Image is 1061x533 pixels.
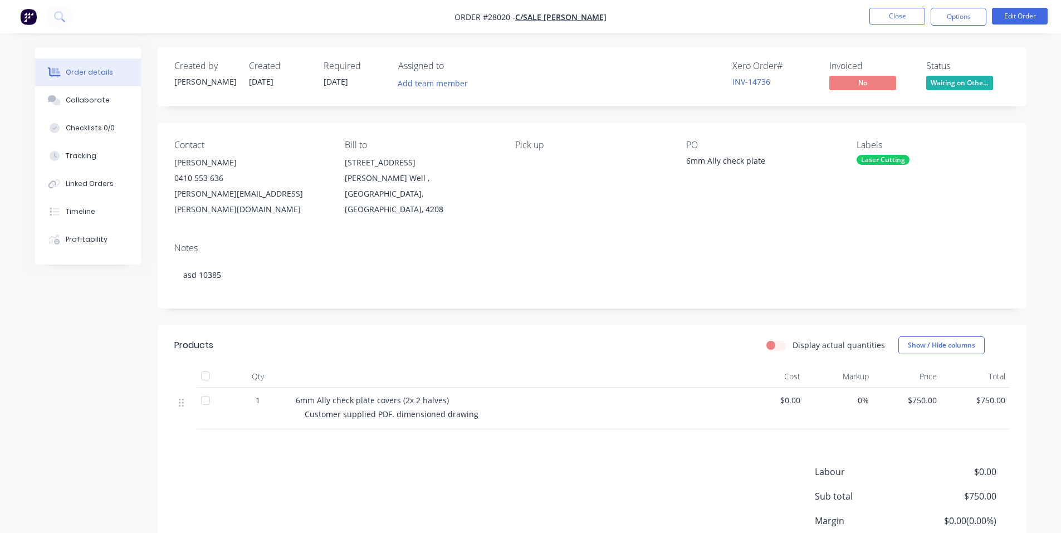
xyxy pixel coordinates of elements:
[324,61,385,71] div: Required
[926,61,1010,71] div: Status
[992,8,1048,25] button: Edit Order
[815,514,914,527] span: Margin
[913,490,996,503] span: $750.00
[931,8,986,26] button: Options
[224,365,291,388] div: Qty
[174,339,213,352] div: Products
[857,140,1009,150] div: Labels
[174,243,1010,253] div: Notes
[35,114,141,142] button: Checklists 0/0
[873,365,942,388] div: Price
[926,76,993,90] span: Waiting on Othe...
[686,140,839,150] div: PO
[878,394,937,406] span: $750.00
[829,61,913,71] div: Invoiced
[515,140,668,150] div: Pick up
[35,86,141,114] button: Collaborate
[345,155,497,170] div: [STREET_ADDRESS]
[857,155,910,165] div: Laser Cutting
[732,61,816,71] div: Xero Order #
[392,76,473,91] button: Add team member
[732,76,770,87] a: INV-14736
[35,58,141,86] button: Order details
[345,155,497,217] div: [STREET_ADDRESS][PERSON_NAME] Well , [GEOGRAPHIC_DATA], [GEOGRAPHIC_DATA], 4208
[829,76,896,90] span: No
[174,155,327,217] div: [PERSON_NAME]0410 553 636[PERSON_NAME][EMAIL_ADDRESS][PERSON_NAME][DOMAIN_NAME]
[454,12,515,22] span: Order #28020 -
[737,365,805,388] div: Cost
[256,394,260,406] span: 1
[174,61,236,71] div: Created by
[815,465,914,478] span: Labour
[296,395,449,405] span: 6mm Ally check plate covers (2x 2 halves)
[174,76,236,87] div: [PERSON_NAME]
[35,142,141,170] button: Tracking
[66,179,114,189] div: Linked Orders
[35,198,141,226] button: Timeline
[174,258,1010,292] div: asd 10385
[741,394,801,406] span: $0.00
[898,336,985,354] button: Show / Hide columns
[941,365,1010,388] div: Total
[66,67,113,77] div: Order details
[174,186,327,217] div: [PERSON_NAME][EMAIL_ADDRESS][PERSON_NAME][DOMAIN_NAME]
[345,170,497,217] div: [PERSON_NAME] Well , [GEOGRAPHIC_DATA], [GEOGRAPHIC_DATA], 4208
[946,394,1005,406] span: $750.00
[926,76,993,92] button: Waiting on Othe...
[66,151,96,161] div: Tracking
[398,61,510,71] div: Assigned to
[305,409,478,419] span: Customer supplied PDF. dimensioned drawing
[805,365,873,388] div: Markup
[174,155,327,170] div: [PERSON_NAME]
[35,226,141,253] button: Profitability
[66,207,95,217] div: Timeline
[686,155,825,170] div: 6mm Ally check plate
[66,95,110,105] div: Collaborate
[249,76,273,87] span: [DATE]
[174,140,327,150] div: Contact
[398,76,474,91] button: Add team member
[324,76,348,87] span: [DATE]
[345,140,497,150] div: Bill to
[66,123,115,133] div: Checklists 0/0
[174,170,327,186] div: 0410 553 636
[809,394,869,406] span: 0%
[913,514,996,527] span: $0.00 ( 0.00 %)
[913,465,996,478] span: $0.00
[20,8,37,25] img: Factory
[793,339,885,351] label: Display actual quantities
[815,490,914,503] span: Sub total
[249,61,310,71] div: Created
[66,234,107,245] div: Profitability
[35,170,141,198] button: Linked Orders
[515,12,607,22] a: C/Sale [PERSON_NAME]
[869,8,925,25] button: Close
